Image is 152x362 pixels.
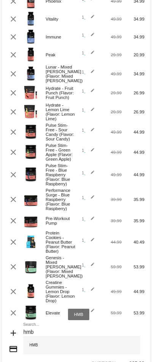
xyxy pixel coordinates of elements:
[42,163,76,186] div: Pulse Stim-Free - Blue Raspberry (Flavor: Blue Raspberry)
[23,191,38,207] img: Image-1-Carousel-Performance-Surge-BR-Transp.png
[82,238,95,242] span: 1
[42,255,76,278] div: Genesis - Mixed [PERSON_NAME] (Flavor: Mixed [PERSON_NAME])
[9,88,18,97] mat-icon: clear
[42,280,76,303] div: Creatine Gummies - Lemon Drop (Flavor: Lemon Drop)
[82,15,95,19] span: 1
[9,14,18,24] mat-icon: clear
[122,130,144,134] div: 44.99
[42,311,76,315] div: Elevate
[85,238,95,247] mat-icon: edit
[122,172,144,177] div: 44.99
[82,217,95,221] span: 1
[42,123,76,141] div: Pulse Stim-Free - Sour Candy (Flavor: Sour Candy)
[99,110,122,114] div: 29.99
[85,107,95,116] mat-icon: edit
[23,47,38,62] img: Image-1-Carousel-Peak-1000x1000-1.png
[82,148,95,153] span: 1
[85,88,95,97] mat-icon: edit
[82,108,95,112] span: 1
[82,195,95,200] span: 1
[82,33,95,37] span: 1
[85,50,95,59] mat-icon: edit
[99,150,122,155] div: 49.99
[9,344,18,354] mat-icon: credit_card
[99,72,122,76] div: 49.99
[99,218,122,223] div: 39.99
[82,171,95,175] span: 1
[9,69,18,78] mat-icon: clear
[122,240,144,244] div: 40.49
[42,86,76,100] div: Hydrate - Fruit Punch (Flavor: Fruit Punch)
[85,69,95,78] mat-icon: edit
[9,329,18,338] mat-icon: add
[23,336,140,354] div: HMB
[99,91,122,95] div: 29.99
[23,329,140,335] input: Search...
[9,308,18,317] mat-icon: clear
[23,284,38,299] img: Image-1-Creatine-Gummies-Roman-Berezecky_optimized.png
[42,65,76,83] div: Lunar - Mixed [PERSON_NAME] (Flavor: Mixed [PERSON_NAME])
[42,103,76,121] div: Hydrate - Lemon Lime (Flavor: Lemon Lime)
[9,148,18,157] mat-icon: clear
[122,289,144,294] div: 44.99
[42,231,76,254] div: Protein Cookies - Peanut Butter (Flavor: Peanut Butter)
[23,305,38,320] img: Image-1-Elevate.png
[85,262,95,271] mat-icon: edit
[82,128,95,132] span: 1
[99,17,122,21] div: 49.99
[23,66,38,81] img: Image-1-Carousel-Lunar-MB-Roman-Berezecky.png
[122,150,144,155] div: 44.99
[23,234,38,249] img: Protein-Cookie-box-PB-1000x1000-1-Roman-Berezecky.png
[42,216,76,225] div: Pre-Workout Pump
[85,170,95,179] mat-icon: edit
[9,128,18,137] mat-icon: clear
[122,17,144,21] div: 34.99
[82,287,95,292] span: 1
[122,72,144,76] div: 34.99
[99,311,122,315] div: 59.99
[82,51,95,55] span: 1
[9,32,18,41] mat-icon: clear
[82,70,95,74] span: 1
[9,238,18,247] mat-icon: clear
[99,130,122,134] div: 49.99
[23,124,38,139] img: PulseSF-20S-Sour-Candy-Transp.png
[23,104,38,119] img: Image-1-Hydrate-1S-LL-BAGPACKET.png
[82,263,95,267] span: 1
[9,216,18,225] mat-icon: clear
[82,309,95,313] span: 1
[23,259,38,274] img: Image-1-Genesis-MB-2.0-2025-new-bottle-1000x1000-1.png
[9,170,18,179] mat-icon: clear
[122,311,144,315] div: 53.99
[99,265,122,269] div: 59.99
[122,53,144,57] div: 20.99
[99,240,122,244] div: 44.99
[42,188,76,211] div: Performance Surge - Blue Raspberry (Flavor: Blue Raspberry)
[122,265,144,269] div: 53.99
[9,107,18,116] mat-icon: clear
[99,53,122,57] div: 29.99
[23,85,38,100] img: Image-1-Hydrate-1S-FP-BAGPACKET-1000x1000-1.png
[42,35,76,39] div: Immune
[122,110,144,114] div: 26.99
[82,89,95,93] span: 1
[23,29,38,44] img: Image-1-Carousel-Immune-transp.png
[122,91,144,95] div: 26.99
[85,148,95,157] mat-icon: edit
[9,50,18,59] mat-icon: clear
[85,308,95,317] mat-icon: edit
[99,35,122,39] div: 49.99
[23,11,38,26] img: Image-1-Vitality-1000x1000-1.png
[85,14,95,24] mat-icon: edit
[122,197,144,202] div: 35.99
[85,32,95,41] mat-icon: edit
[23,144,38,159] img: PulseSF-20S-Green-Apple-Transp.png
[42,143,76,161] div: Pulse Stim-Free - Green Apple (Flavor: Green Apple)
[99,197,122,202] div: 39.99
[23,167,38,182] img: PulseSF-20S-Blue-Raspb-Transp.png
[85,287,95,296] mat-icon: edit
[42,53,76,57] div: Peak
[9,262,18,271] mat-icon: clear
[85,128,95,137] mat-icon: edit
[9,195,18,204] mat-icon: clear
